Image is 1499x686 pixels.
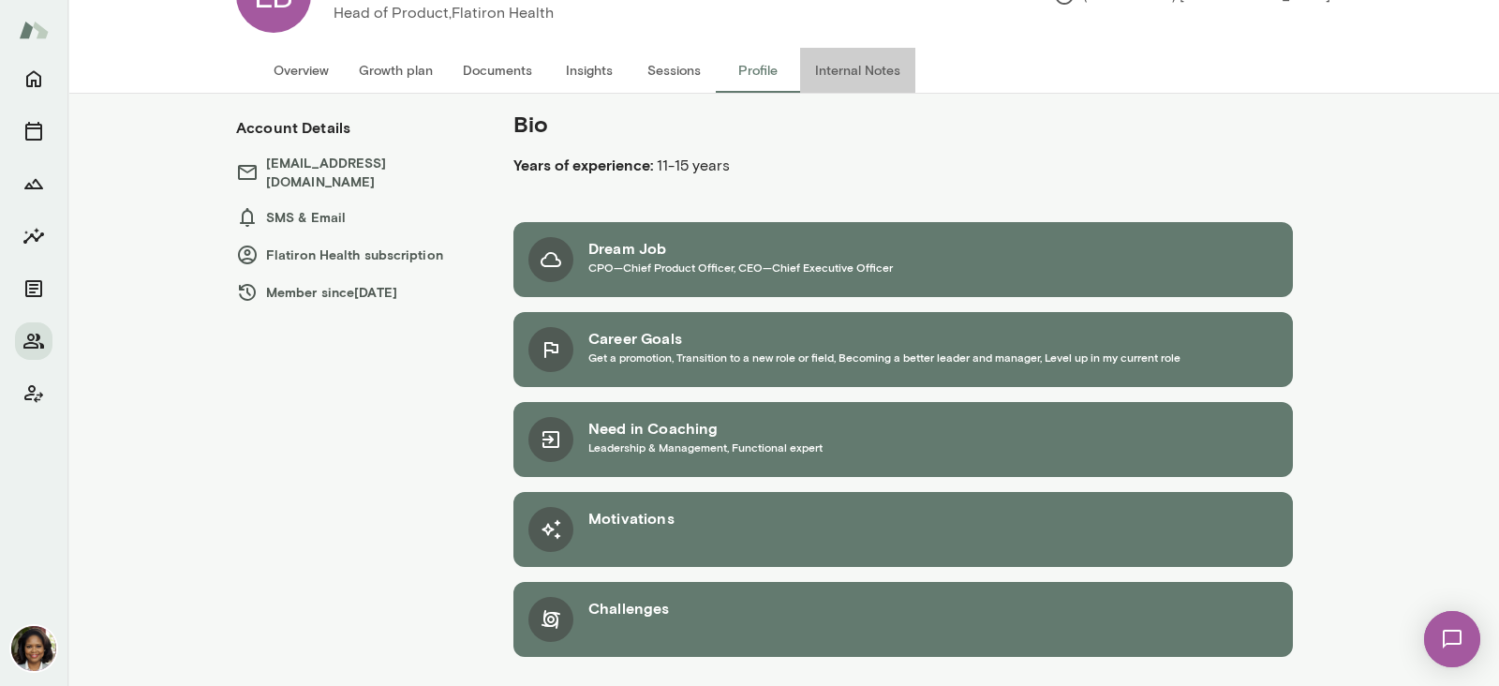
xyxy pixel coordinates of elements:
span: Get a promotion, Transition to a new role or field, Becoming a better leader and manager, Level u... [588,350,1180,365]
button: Documents [15,270,52,307]
h6: Need in Coaching [588,417,823,440]
h6: Motivations [588,507,675,529]
p: 11-15 years [513,154,1143,177]
button: Profile [716,48,800,93]
button: Overview [259,48,344,93]
span: CPO—Chief Product Officer, CEO—Chief Executive Officer [588,260,893,275]
h6: Dream Job [588,237,893,260]
span: Leadership & Management, Functional expert [588,440,823,455]
button: Internal Notes [800,48,915,93]
img: Mento [19,12,49,48]
button: Home [15,60,52,97]
p: Head of Product, Flatiron Health [334,2,576,24]
button: Growth plan [344,48,448,93]
h6: [EMAIL_ADDRESS][DOMAIN_NAME] [236,154,476,191]
button: Sessions [631,48,716,93]
b: Years of experience: [513,156,653,173]
h6: Account Details [236,116,350,139]
h6: SMS & Email [236,206,476,229]
button: Members [15,322,52,360]
button: Growth Plan [15,165,52,202]
img: Cheryl Mills [11,626,56,671]
button: Sessions [15,112,52,150]
h6: Flatiron Health subscription [236,244,476,266]
h6: Challenges [588,597,670,619]
button: Insights [15,217,52,255]
h6: Member since [DATE] [236,281,476,304]
h5: Bio [513,109,1143,139]
button: Documents [448,48,547,93]
button: Client app [15,375,52,412]
h6: Career Goals [588,327,1180,350]
button: Insights [547,48,631,93]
